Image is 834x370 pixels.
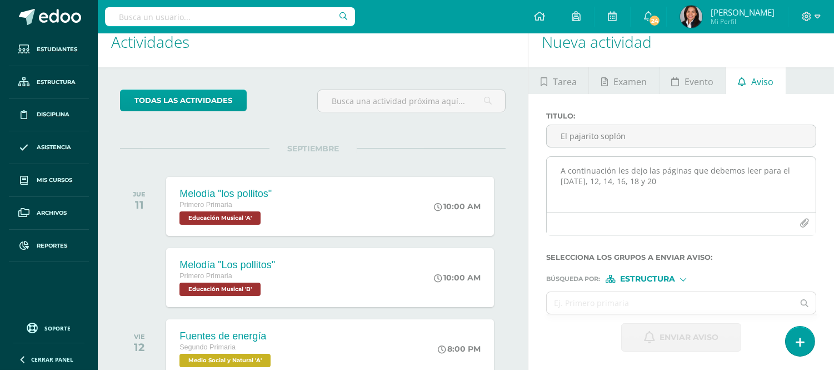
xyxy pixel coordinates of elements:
[37,176,72,185] span: Mis cursos
[435,273,481,283] div: 10:00 AM
[37,78,76,87] span: Estructura
[133,190,146,198] div: JUE
[546,276,600,282] span: Búsqueda por :
[318,90,505,112] input: Busca una actividad próxima aquí...
[37,241,67,250] span: Reportes
[179,188,272,200] div: Melodía "los pollitos"
[9,131,89,164] a: Asistencia
[547,157,816,213] textarea: A continuación les dejo las páginas que debemos leer para el [DATE], 12, 14, 16, 18 y 20
[111,17,515,67] h1: Actividades
[120,90,247,111] a: todas las Actividades
[134,333,145,341] div: VIE
[547,125,816,147] input: Titulo
[528,67,588,94] a: Tarea
[613,68,647,95] span: Examen
[660,324,718,351] span: Enviar aviso
[179,283,261,296] span: Educación Musical 'B'
[9,66,89,99] a: Estructura
[179,259,275,271] div: Melodía "Los pollitos"
[547,292,793,314] input: Ej. Primero primaria
[37,143,71,152] span: Asistencia
[680,6,702,28] img: f601d88a57e103b084b15924aeed5ff8.png
[179,354,271,367] span: Medio Social y Natural 'A'
[37,45,77,54] span: Estudiantes
[269,144,357,154] span: SEPTIEMBRE
[179,201,232,209] span: Primero Primaria
[711,7,775,18] span: [PERSON_NAME]
[546,112,816,120] label: Titulo :
[133,198,146,211] div: 11
[179,330,273,342] div: Fuentes de energía
[606,275,689,283] div: [object Object]
[9,33,89,66] a: Estudiantes
[553,68,577,95] span: Tarea
[31,356,73,363] span: Cerrar panel
[179,272,232,280] span: Primero Primaria
[648,14,661,27] span: 24
[9,230,89,263] a: Reportes
[45,324,71,332] span: Soporte
[621,323,741,352] button: Enviar aviso
[620,276,675,282] span: Estructura
[37,110,69,119] span: Disciplina
[105,7,355,26] input: Busca un usuario...
[589,67,658,94] a: Examen
[660,67,726,94] a: Evento
[751,68,773,95] span: Aviso
[134,341,145,354] div: 12
[9,99,89,132] a: Disciplina
[438,344,481,354] div: 8:00 PM
[546,253,816,262] label: Selecciona los grupos a enviar aviso :
[435,201,481,211] div: 10:00 AM
[179,343,236,351] span: Segundo Primaria
[542,17,821,67] h1: Nueva actividad
[13,320,84,335] a: Soporte
[37,209,67,218] span: Archivos
[711,17,775,26] span: Mi Perfil
[9,164,89,197] a: Mis cursos
[726,67,786,94] a: Aviso
[179,211,261,225] span: Educación Musical 'A'
[685,68,713,95] span: Evento
[9,197,89,230] a: Archivos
